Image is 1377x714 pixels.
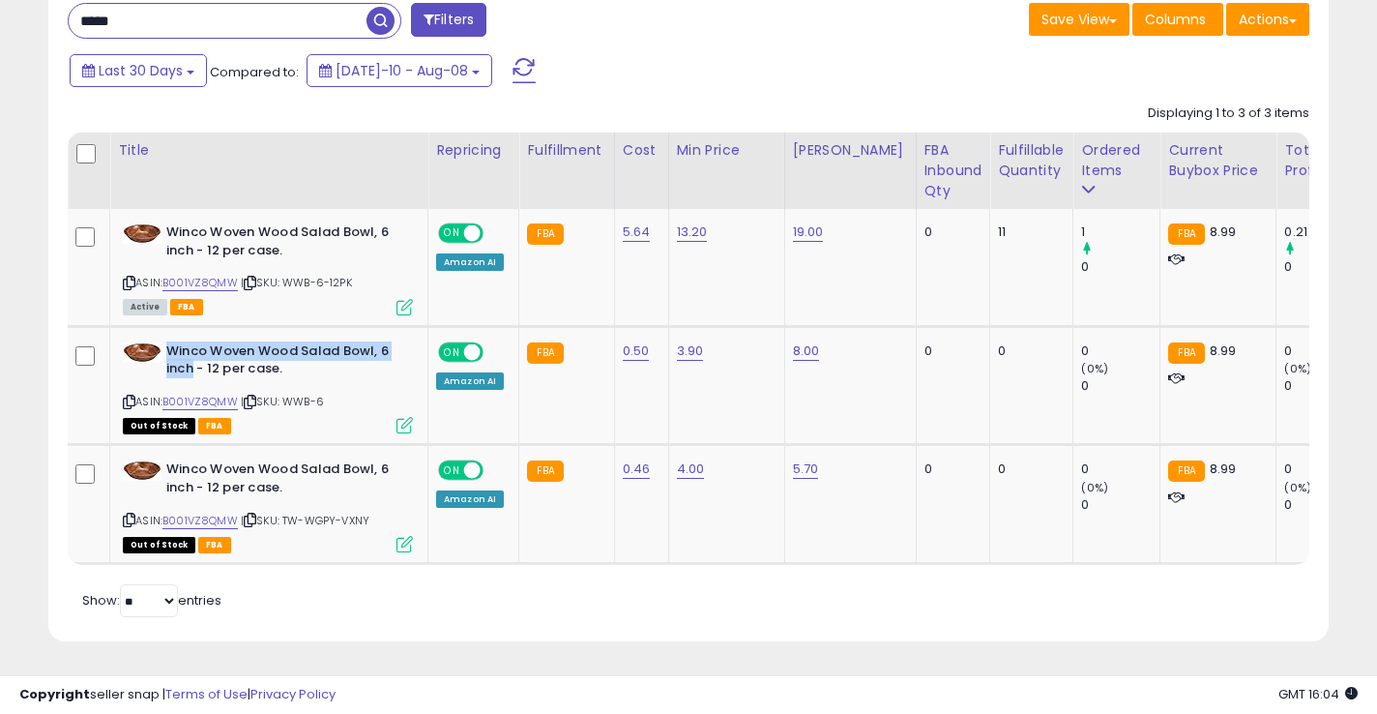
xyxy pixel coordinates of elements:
a: Privacy Policy [250,685,336,703]
div: Displaying 1 to 3 of 3 items [1148,104,1309,123]
small: (0%) [1284,480,1311,495]
div: Total Profit [1284,140,1355,181]
div: Min Price [677,140,776,161]
div: ASIN: [123,461,413,550]
a: 5.64 [623,223,651,242]
div: seller snap | | [19,686,336,704]
div: 0.21 [1284,223,1362,241]
div: 1 [1081,223,1159,241]
span: All listings that are currently out of stock and unavailable for purchase on Amazon [123,537,195,553]
span: 8.99 [1210,460,1237,478]
span: 8.99 [1210,342,1237,360]
span: ON [440,225,464,242]
button: Last 30 Days [70,54,207,87]
span: 2025-09-9 16:04 GMT [1278,685,1358,703]
span: FBA [198,537,231,553]
a: 4.00 [677,460,705,479]
a: 13.20 [677,223,708,242]
span: All listings that are currently out of stock and unavailable for purchase on Amazon [123,418,195,434]
div: Amazon AI [436,372,504,390]
div: [PERSON_NAME] [793,140,908,161]
small: (0%) [1284,361,1311,376]
span: Compared to: [210,63,299,81]
div: Title [118,140,420,161]
div: 0 [1284,258,1362,276]
div: Ordered Items [1081,140,1152,181]
span: Last 30 Days [99,61,183,80]
div: 0 [998,461,1058,478]
span: All listings currently available for purchase on Amazon [123,299,167,315]
button: Actions [1226,3,1309,36]
div: Amazon AI [436,253,504,271]
b: Winco Woven Wood Salad Bowl, 6 inch - 12 per case. [166,461,401,501]
a: 0.46 [623,460,651,479]
div: ASIN: [123,223,413,313]
span: | SKU: WWB-6-12PK [241,275,352,290]
div: 0 [1284,461,1362,478]
div: FBA inbound Qty [924,140,982,201]
span: FBA [170,299,203,315]
span: 8.99 [1210,223,1237,241]
button: Save View [1029,3,1129,36]
div: 0 [1081,342,1159,360]
b: Winco Woven Wood Salad Bowl, 6 inch - 12 per case. [166,223,401,264]
span: Columns [1145,10,1206,29]
div: Cost [623,140,660,161]
div: Current Buybox Price [1168,140,1268,181]
div: Repricing [436,140,511,161]
img: 41uHDz1b1zL._SL40_.jpg [123,342,161,363]
div: 0 [1284,377,1362,395]
div: 0 [1081,496,1159,514]
div: 0 [1081,377,1159,395]
div: Fulfillable Quantity [998,140,1065,181]
span: | SKU: WWB-6 [241,394,324,409]
a: 5.70 [793,460,819,479]
span: | SKU: TW-WGPY-VXNY [241,513,369,528]
div: 11 [998,223,1058,241]
img: 41uHDz1b1zL._SL40_.jpg [123,223,161,244]
a: 0.50 [623,342,650,361]
a: 3.90 [677,342,704,361]
a: B001VZ8QMW [162,513,238,529]
span: OFF [481,343,512,360]
button: Filters [411,3,486,37]
div: 0 [1081,258,1159,276]
div: 0 [924,461,976,478]
a: B001VZ8QMW [162,275,238,291]
div: 0 [1284,342,1362,360]
span: FBA [198,418,231,434]
small: FBA [527,223,563,245]
div: ASIN: [123,342,413,432]
small: FBA [527,461,563,482]
small: (0%) [1081,480,1108,495]
div: 0 [1284,496,1362,514]
span: ON [440,462,464,479]
a: Terms of Use [165,685,248,703]
strong: Copyright [19,685,90,703]
span: [DATE]-10 - Aug-08 [336,61,468,80]
small: FBA [1168,223,1204,245]
img: 41uHDz1b1zL._SL40_.jpg [123,461,161,481]
div: 0 [924,342,976,360]
b: Winco Woven Wood Salad Bowl, 6 inch - 12 per case. [166,342,401,383]
span: ON [440,343,464,360]
div: 0 [998,342,1058,360]
small: FBA [1168,461,1204,482]
a: B001VZ8QMW [162,394,238,410]
button: Columns [1132,3,1223,36]
small: FBA [1168,342,1204,364]
div: Amazon AI [436,491,504,508]
small: (0%) [1081,361,1108,376]
span: OFF [481,225,512,242]
div: 0 [1081,461,1159,478]
div: 0 [924,223,976,241]
small: FBA [527,342,563,364]
div: Fulfillment [527,140,605,161]
button: [DATE]-10 - Aug-08 [307,54,492,87]
a: 19.00 [793,223,824,242]
span: OFF [481,462,512,479]
a: 8.00 [793,342,820,361]
span: Show: entries [82,591,221,610]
